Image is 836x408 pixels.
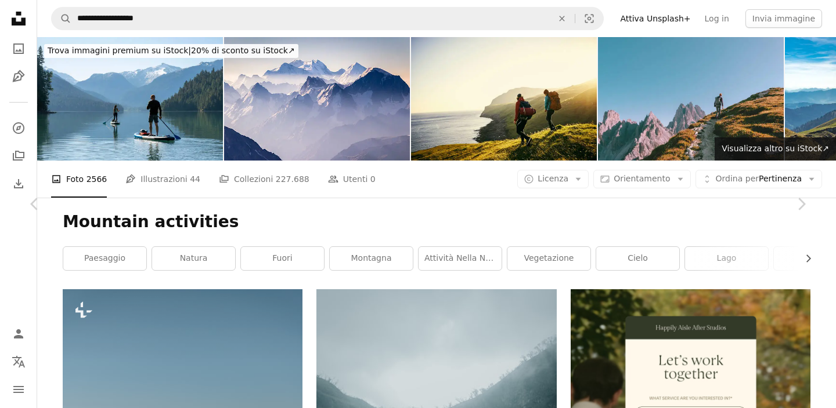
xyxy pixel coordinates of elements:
[7,350,30,373] button: Lingua
[37,37,223,161] img: Coppia di tavole da SUP a pedale sul lago di montagna, Whistler
[63,247,146,270] a: paesaggio
[52,8,71,30] button: Cerca su Unsplash
[63,212,810,232] h1: Mountain activities
[411,37,597,161] img: L'abbiamo fatto fino in fondo, sono orgoglioso
[7,144,30,167] a: Collezioni
[685,247,768,270] a: lago
[276,173,309,185] span: 227.688
[51,7,604,30] form: Trova visual in tutto il sito
[241,247,324,270] a: fuori
[698,9,736,28] a: Log in
[614,174,670,183] span: Orientamento
[716,173,802,185] span: Pertinenza
[125,161,200,198] a: Illustrazioni 44
[190,173,200,185] span: 44
[613,9,697,28] a: Attiva Unsplash+
[696,170,822,188] button: Ordina perPertinenza
[745,9,822,28] button: Invia immagine
[419,247,502,270] a: Attività nella natura
[328,161,376,198] a: Utenti 0
[593,170,690,188] button: Orientamento
[224,37,410,161] img: Montagne blu nebbiose all'alba
[48,46,191,55] span: Trova immagini premium su iStock |
[715,137,836,161] a: Visualizza altro su iStock↗
[7,65,30,88] a: Illustrazioni
[7,116,30,140] a: Esplora
[219,161,309,198] a: Collezioni 227.688
[370,173,376,185] span: 0
[766,148,836,260] a: Avanti
[549,8,575,30] button: Elimina
[48,46,295,55] span: 20% di sconto su iStock ↗
[722,144,829,153] span: Visualizza altro su iStock ↗
[7,37,30,60] a: Foto
[598,37,784,161] img: L'uomo cammina da solo sul bordo della roccia e guardando verso l'orizzonte. Alpi italiane vicino...
[37,37,305,65] a: Trova immagini premium su iStock|20% di sconto su iStock↗
[538,174,568,183] span: Licenza
[596,247,679,270] a: cielo
[716,174,759,183] span: Ordina per
[152,247,235,270] a: natura
[330,247,413,270] a: montagna
[7,322,30,345] a: Accedi / Registrati
[507,247,590,270] a: vegetazione
[517,170,589,188] button: Licenza
[7,378,30,401] button: Menu
[575,8,603,30] button: Ricerca visiva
